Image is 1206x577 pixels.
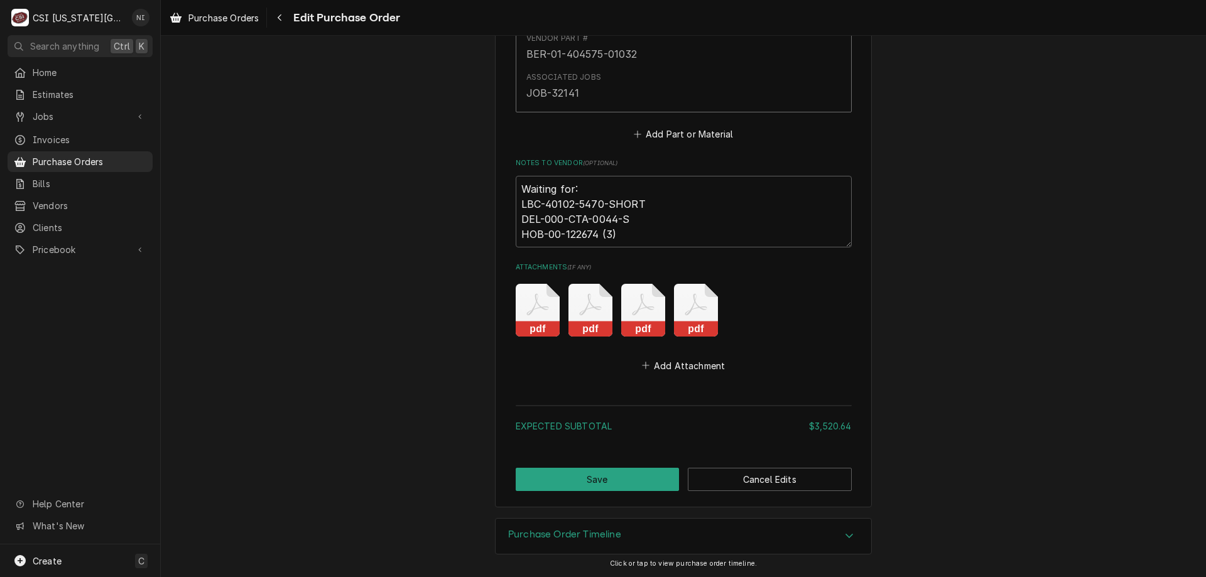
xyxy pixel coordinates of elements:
span: What's New [33,519,145,532]
a: Go to Help Center [8,493,153,514]
div: CSI [US_STATE][GEOGRAPHIC_DATA]. [33,11,125,24]
span: Search anything [30,40,99,53]
div: C [11,9,29,26]
button: Save [516,468,680,491]
span: Vendors [33,199,146,212]
a: Purchase Orders [8,151,153,172]
span: Estimates [33,88,146,101]
div: Button Group Row [516,468,852,491]
span: Help Center [33,497,145,510]
label: Attachments [516,262,852,272]
button: Navigate back [269,8,290,28]
div: $3,520.64 [809,419,851,433]
a: Home [8,62,153,83]
a: Go to Jobs [8,106,153,127]
span: K [139,40,144,53]
textarea: Waiting for: LBC-40102-5470-SHORT DEL-000-CTA-0044-S HOB-00-122674 (3) [516,176,852,247]
a: Go to Pricebook [8,239,153,260]
div: Vendor Part # [526,33,589,44]
span: Invoices [33,133,146,146]
span: Edit Purchase Order [290,9,400,26]
button: pdf [674,284,718,337]
span: Ctrl [114,40,130,53]
div: Attachments [516,262,852,374]
a: Vendors [8,195,153,216]
div: Amount Summary [516,401,852,441]
div: Nate Ingram's Avatar [132,9,149,26]
span: Click or tap to view purchase order timeline. [610,559,757,568]
a: Bills [8,173,153,194]
span: C [138,554,144,568]
div: NI [132,9,149,26]
span: Create [33,556,62,566]
h3: Purchase Order Timeline [508,529,621,541]
button: pdf [621,284,665,337]
button: Cancel Edits [688,468,852,491]
a: Estimates [8,84,153,105]
span: Pricebook [33,243,128,256]
button: pdf [568,284,612,337]
a: Go to What's New [8,515,153,536]
span: Clients [33,221,146,234]
div: Notes to Vendor [516,158,852,247]
span: Home [33,66,146,79]
span: Purchase Orders [188,11,259,24]
button: Add Attachment [639,357,727,374]
button: Search anythingCtrlK [8,35,153,57]
div: BER-01-404575-01032 [526,46,638,62]
a: Purchase Orders [165,8,264,28]
span: Purchase Orders [33,155,146,168]
div: Associated Jobs [526,72,601,83]
button: Add Part or Material [631,126,735,143]
span: Expected Subtotal [516,421,612,431]
div: Button Group [516,468,852,491]
div: Purchase Order Timeline [495,518,872,554]
span: ( optional ) [583,159,618,166]
div: Accordion Header [496,519,871,554]
div: JOB-32141 [526,85,579,100]
button: pdf [516,284,560,337]
a: Invoices [8,129,153,150]
span: Jobs [33,110,128,123]
label: Notes to Vendor [516,158,852,168]
span: Bills [33,177,146,190]
button: Accordion Details Expand Trigger [496,519,871,554]
div: Expected Subtotal [516,419,852,433]
a: Clients [8,217,153,238]
div: CSI Kansas City.'s Avatar [11,9,29,26]
span: ( if any ) [567,264,591,271]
